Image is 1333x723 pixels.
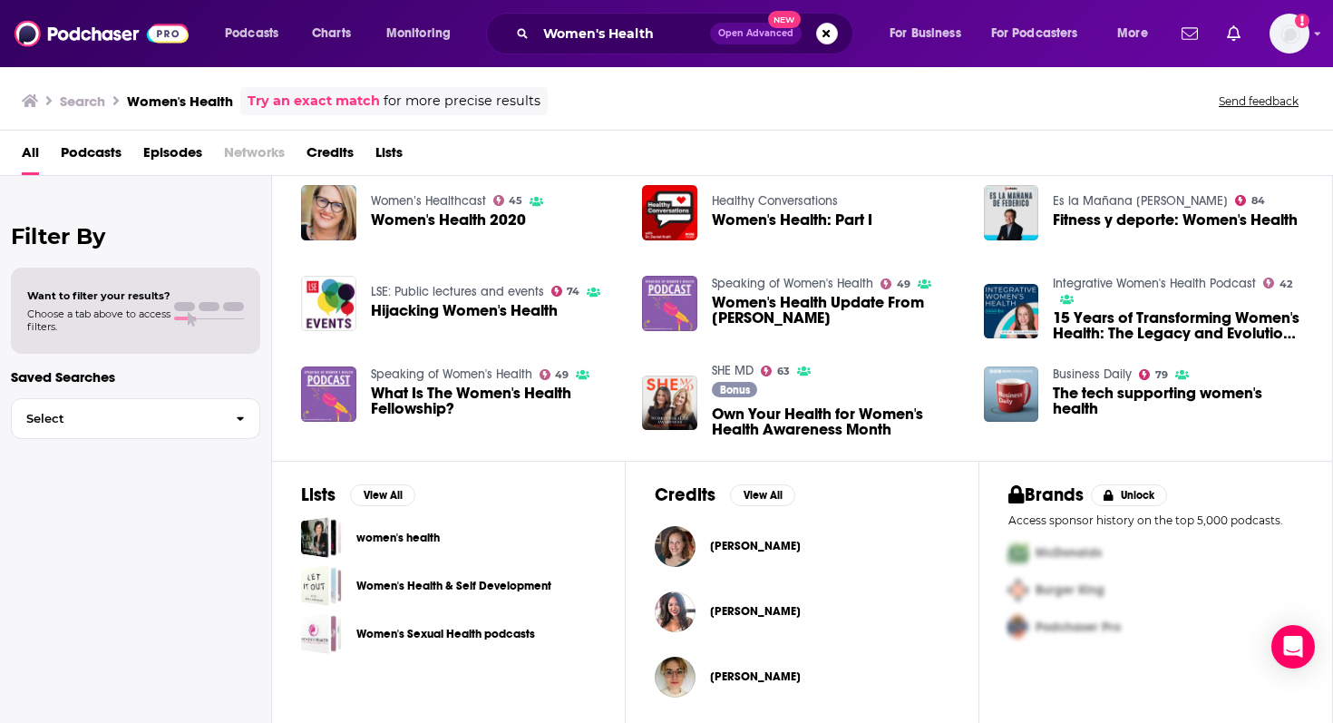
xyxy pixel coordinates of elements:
span: Select [12,413,221,425]
a: Women's Sexual Health podcasts [356,624,535,644]
a: 49 [540,369,569,380]
a: Women's Health Update From Dr. Thacker [712,295,962,326]
span: Credits [306,138,354,175]
a: Alana Ryan [710,669,801,684]
h2: Credits [655,484,715,506]
button: Alana RyanAlana Ryan [655,648,949,706]
span: For Podcasters [991,21,1078,46]
p: Saved Searches [11,368,260,386]
button: Kristina RodulfoKristina Rodulfo [655,582,949,640]
button: open menu [1104,19,1171,48]
a: SHE MD [712,363,754,378]
span: [PERSON_NAME] [710,539,801,553]
a: Podcasts [61,138,122,175]
span: Monitoring [386,21,451,46]
button: open menu [212,19,302,48]
div: Open Intercom Messenger [1271,625,1315,669]
span: Fitness y deporte: Women's Health [1053,212,1298,228]
h3: Search [60,93,105,110]
span: 49 [897,280,910,288]
span: Choose a tab above to access filters. [27,308,170,333]
a: Show notifications dropdown [1174,18,1205,49]
span: More [1117,21,1148,46]
a: Podchaser - Follow, Share and Rate Podcasts [15,16,189,51]
a: Speaking of Women's Health [371,366,532,382]
a: Own Your Health for Women's Health Awareness Month [642,376,697,431]
a: Own Your Health for Women's Health Awareness Month [712,406,962,437]
a: Episodes [143,138,202,175]
button: Unlock [1091,484,1168,506]
a: What Is The Women's Health Fellowship? [371,386,621,416]
div: Search podcasts, credits, & more... [503,13,871,54]
a: Speaking of Women's Health [712,276,873,291]
img: 15 Years of Transforming Women's Health: The Legacy and Evolution of the Women's Health Coach Cer... [984,284,1039,339]
span: for more precise results [384,91,540,112]
a: Women’s Healthcast [371,193,486,209]
a: 74 [551,286,580,297]
button: View All [730,484,795,506]
span: 84 [1251,197,1265,205]
a: Women's Health 2020 [371,212,526,228]
h2: Brands [1008,484,1084,506]
img: The tech supporting women's health [984,366,1039,422]
span: Want to filter your results? [27,289,170,302]
a: Women's Health: Part I [642,185,697,240]
a: 42 [1263,278,1292,288]
input: Search podcasts, credits, & more... [536,19,710,48]
button: open menu [374,19,474,48]
a: Women's Sexual Health podcasts [301,613,342,654]
a: The tech supporting women's health [1053,386,1303,416]
a: Women's Health: Part I [712,212,872,228]
a: Integrative Women's Health Podcast [1053,276,1256,291]
span: [PERSON_NAME] [710,604,801,619]
img: Women's Health Update From Dr. Thacker [642,276,697,331]
span: Burger King [1036,582,1104,598]
span: Women's Health Update From [PERSON_NAME] [712,295,962,326]
span: 74 [567,288,579,296]
img: Kristina Rodulfo [655,591,696,632]
img: Alana Ryan [655,657,696,698]
a: Katy Weber [710,539,801,553]
img: User Profile [1270,14,1309,54]
span: Bonus [720,385,750,396]
span: [PERSON_NAME] [710,669,801,684]
h2: Lists [301,484,336,506]
a: Healthy Conversations [712,193,838,209]
span: Podchaser Pro [1036,620,1121,635]
a: Women's Health 2020 [301,185,356,240]
img: Fitness y deporte: Women's Health [984,185,1039,240]
a: 84 [1235,195,1265,206]
a: Lists [375,138,403,175]
span: Logged in as BogaardsPR [1270,14,1309,54]
a: women's health [301,517,342,558]
h3: Women's Health [127,93,233,110]
span: New [768,11,801,28]
a: 79 [1139,369,1168,380]
a: 63 [761,366,790,376]
a: Kristina Rodulfo [710,604,801,619]
a: LSE: Public lectures and events [371,284,544,299]
h2: Filter By [11,223,260,249]
span: For Business [890,21,961,46]
a: Women's Health & Self Development [301,565,342,606]
a: Katy Weber [655,526,696,567]
span: Networks [224,138,285,175]
a: Es la Mañana de Federico [1053,193,1228,209]
a: Try an exact match [248,91,380,112]
span: Podcasts [225,21,278,46]
a: 15 Years of Transforming Women's Health: The Legacy and Evolution of the Women's Health Coach Cer... [1053,310,1303,341]
span: All [22,138,39,175]
a: Women's Health & Self Development [356,576,551,596]
a: Hijacking Women's Health [371,303,558,318]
